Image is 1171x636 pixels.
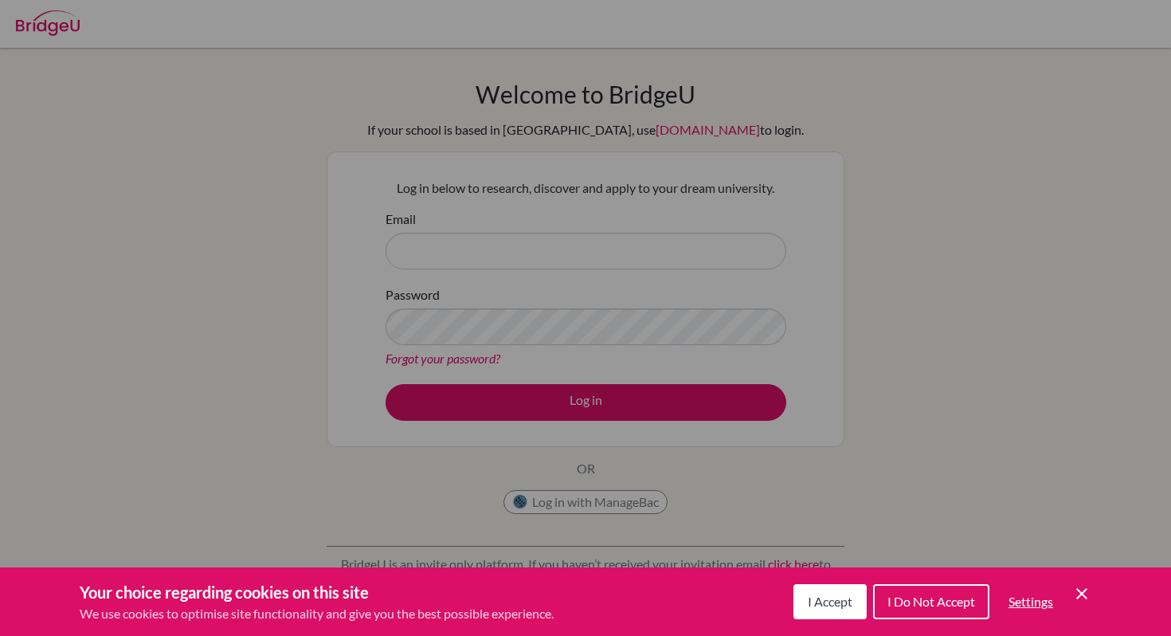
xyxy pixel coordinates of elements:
span: Settings [1008,594,1053,609]
h3: Your choice regarding cookies on this site [80,580,554,604]
button: Settings [996,586,1066,618]
button: I Do Not Accept [873,584,989,619]
p: We use cookies to optimise site functionality and give you the best possible experience. [80,604,554,623]
button: Save and close [1072,584,1091,603]
button: I Accept [793,584,867,619]
span: I Do Not Accept [887,594,975,609]
span: I Accept [808,594,852,609]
